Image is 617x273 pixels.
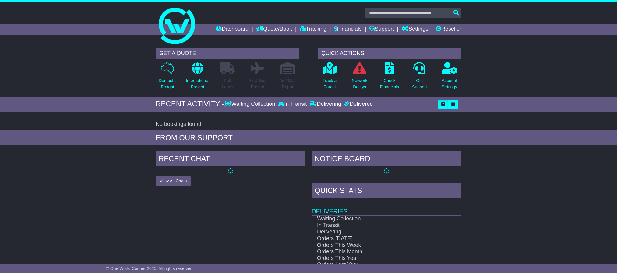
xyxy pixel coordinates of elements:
td: Orders Last Year [312,261,440,268]
p: International Freight [186,78,209,90]
p: Domestic Freight [159,78,176,90]
p: Full Loads [220,78,235,90]
div: No bookings found [156,121,461,128]
div: Quick Stats [312,183,461,200]
a: Dashboard [216,24,249,35]
p: Air & Sea Freight [249,78,266,90]
a: Reseller [436,24,461,35]
a: Support [369,24,394,35]
a: AccountSettings [442,62,458,94]
a: NetworkDelays [351,62,368,94]
td: Waiting Collection [312,215,440,222]
td: Delivering [312,229,440,235]
div: FROM OUR SUPPORT [156,133,461,142]
p: Get Support [412,78,427,90]
div: RECENT CHAT [156,151,305,168]
p: Network Delays [352,78,367,90]
a: InternationalFreight [185,62,210,94]
p: Track a Parcel [323,78,337,90]
a: Quote/Book [256,24,292,35]
div: NOTICE BOARD [312,151,461,168]
td: In Transit [312,222,440,229]
a: Track aParcel [322,62,337,94]
div: QUICK ACTIONS [318,48,461,59]
div: RECENT ACTIVITY - [156,100,224,109]
a: GetSupport [412,62,427,94]
td: Orders This Year [312,255,440,262]
div: Delivering [308,101,343,108]
td: Orders This Month [312,248,440,255]
a: DomesticFreight [158,62,177,94]
a: Settings [401,24,428,35]
div: Waiting Collection [224,101,277,108]
span: © One World Courier 2025. All rights reserved. [106,266,194,271]
td: Orders This Week [312,242,440,249]
div: In Transit [277,101,308,108]
div: GET A QUOTE [156,48,299,59]
p: Air / Sea Depot [279,78,296,90]
button: View All Chats [156,176,191,186]
a: CheckFinancials [380,62,400,94]
div: Delivered [343,101,373,108]
td: Orders [DATE] [312,235,440,242]
p: Check Financials [380,78,399,90]
a: Financials [334,24,362,35]
td: Deliveries [312,200,461,215]
p: Account Settings [442,78,457,90]
a: Tracking [300,24,326,35]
